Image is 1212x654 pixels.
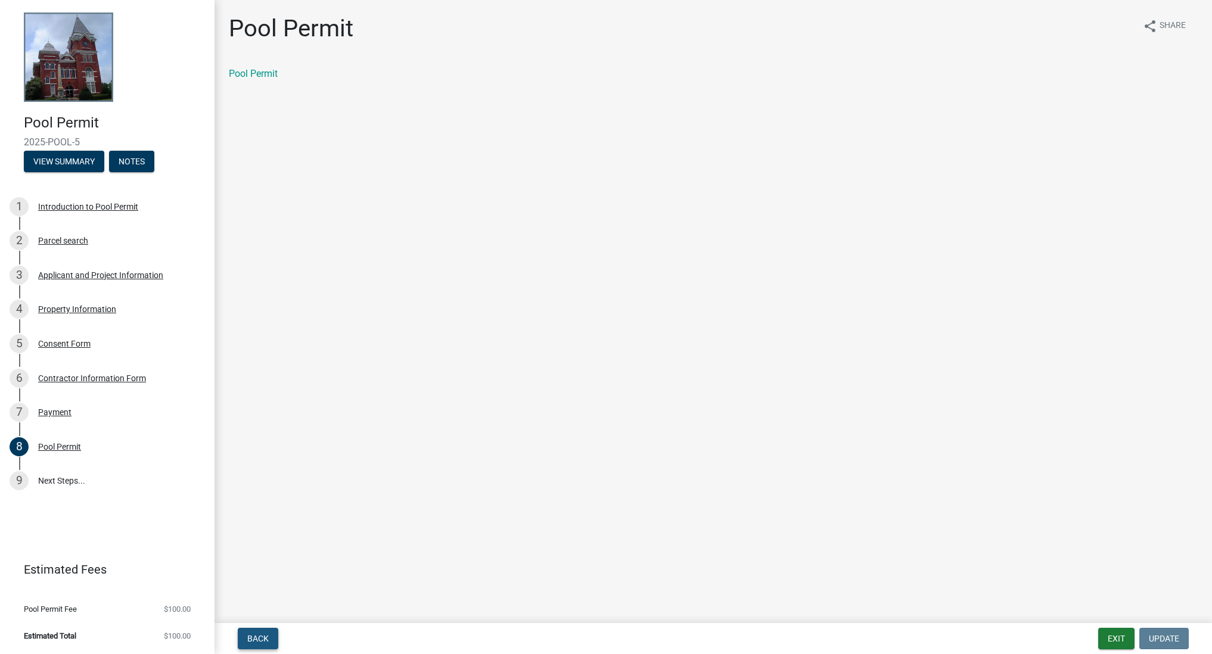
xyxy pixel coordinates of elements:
[38,271,163,279] div: Applicant and Project Information
[38,203,138,211] div: Introduction to Pool Permit
[10,558,195,581] a: Estimated Fees
[1139,628,1189,649] button: Update
[24,13,113,102] img: Talbot County, Georgia
[164,632,191,640] span: $100.00
[10,231,29,250] div: 2
[24,605,77,613] span: Pool Permit Fee
[10,369,29,388] div: 6
[38,340,91,348] div: Consent Form
[38,408,72,416] div: Payment
[1149,634,1179,643] span: Update
[247,634,269,643] span: Back
[109,157,154,167] wm-modal-confirm: Notes
[10,403,29,422] div: 7
[10,437,29,456] div: 8
[10,334,29,353] div: 5
[38,443,81,451] div: Pool Permit
[1133,14,1195,38] button: shareShare
[24,157,104,167] wm-modal-confirm: Summary
[10,300,29,319] div: 4
[10,471,29,490] div: 9
[1160,19,1186,33] span: Share
[1098,628,1135,649] button: Exit
[38,305,116,313] div: Property Information
[164,605,191,613] span: $100.00
[229,68,278,79] a: Pool Permit
[1143,19,1157,33] i: share
[24,114,205,132] h4: Pool Permit
[10,266,29,285] div: 3
[24,151,104,172] button: View Summary
[109,151,154,172] button: Notes
[10,197,29,216] div: 1
[24,136,191,148] span: 2025-POOL-5
[229,14,353,43] h1: Pool Permit
[38,374,146,382] div: Contractor Information Form
[24,632,76,640] span: Estimated Total
[238,628,278,649] button: Back
[38,236,88,245] div: Parcel search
